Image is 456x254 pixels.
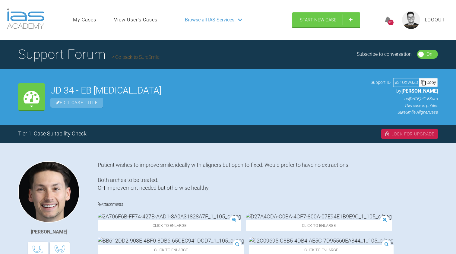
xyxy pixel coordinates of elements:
[357,50,412,58] div: Subscribe to conversation
[98,237,244,244] img: BB612DD2-903E-4BF0-8DB6-65CEC941DCD7_1_105_c.jpeg
[388,20,394,25] div: 6857
[371,109,438,116] p: SureSmile Aligner Case
[426,50,432,58] div: On
[185,16,234,24] span: Browse all IAS Services
[385,131,390,137] img: lock.6dc949b6.svg
[371,95,438,102] p: on [DATE] at 1:53pm
[249,237,394,244] img: 92C09695-C8B5-4DB4-AE5C-7D95560EA844_1_105_c.jpeg
[371,102,438,109] p: This case is public.
[98,161,438,192] div: Patient wishes to improve smile, ideally with aligners but open to fixed. Would prefer to have no...
[371,79,391,86] span: Support ID
[18,129,87,138] div: Tier 1: Case Suitability Check
[50,98,103,108] span: Edit Case Title
[394,79,419,86] div: # 31OXVGZ3
[31,228,67,236] div: [PERSON_NAME]
[18,161,80,223] img: Jack Dowling
[401,88,438,94] span: [PERSON_NAME]
[371,87,438,95] p: by
[112,54,160,60] a: Go back to SureSmile
[381,129,438,139] div: Lock For Upgrade
[292,12,360,27] a: Start New Case
[300,17,337,23] span: Start New Case
[98,220,241,231] span: Click to enlarge
[114,16,157,24] a: View User's Cases
[419,78,437,86] div: Copy
[425,16,445,24] a: Logout
[246,220,392,231] span: Click to enlarge
[7,8,44,29] img: logo-light.3e3ef733.png
[73,16,96,24] a: My Cases
[98,201,438,208] h4: Attachments
[246,213,392,220] img: D27A4CDA-C0BA-4CF7-800A-07E94E1B9E9C_1_105_c.jpeg
[98,213,241,220] img: 2A706F6B-FF74-427B-AAD1-3A0A31828A7F_1_105_c.jpeg
[402,11,420,29] img: profile.png
[50,86,365,95] h2: JD 34 - EB [MEDICAL_DATA]
[18,44,160,65] h1: Support Forum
